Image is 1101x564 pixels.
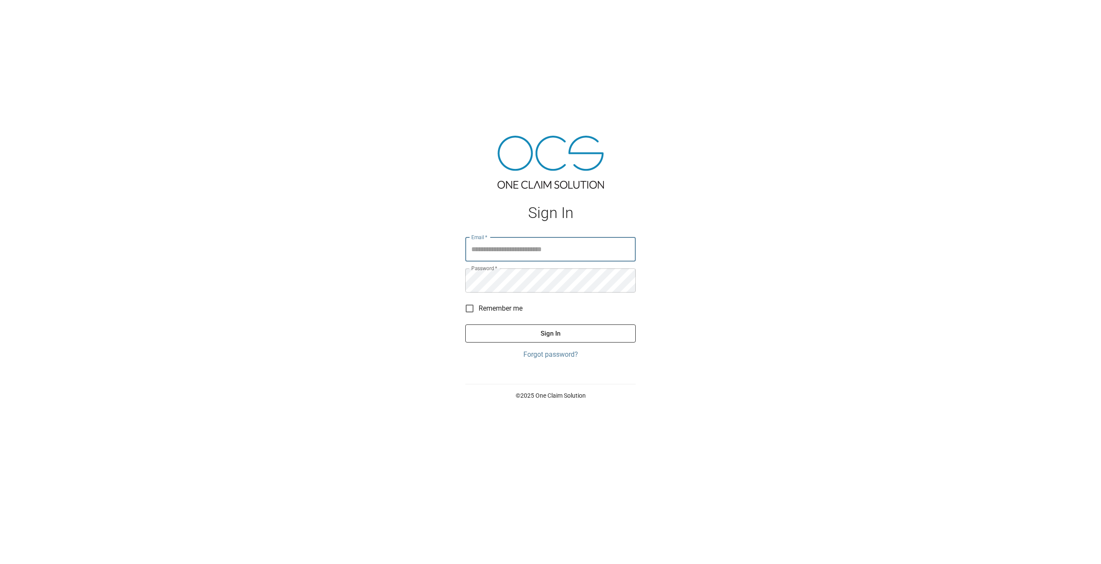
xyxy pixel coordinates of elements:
a: Forgot password? [465,349,636,360]
label: Password [471,265,497,272]
h1: Sign In [465,204,636,222]
button: Sign In [465,324,636,343]
p: © 2025 One Claim Solution [465,391,636,400]
label: Email [471,234,488,241]
img: ocs-logo-tra.png [498,136,604,189]
span: Remember me [479,303,523,314]
img: ocs-logo-white-transparent.png [10,5,45,22]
